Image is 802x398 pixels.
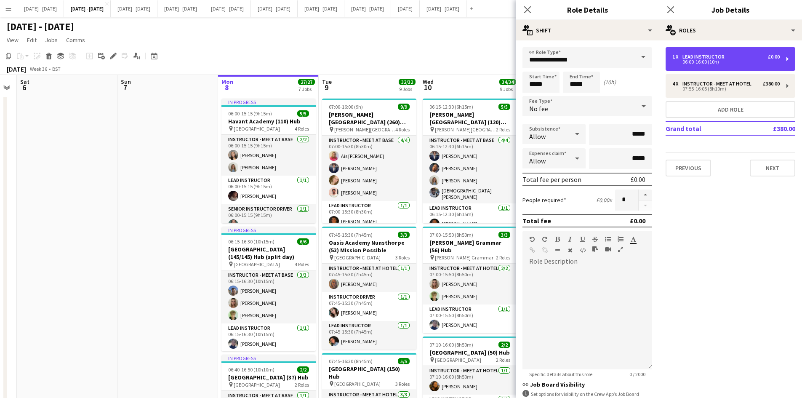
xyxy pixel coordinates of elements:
span: 0 / 2000 [623,371,652,377]
app-card-role: Senior Instructor Driver1/106:00-15:15 (9h15m)[PERSON_NAME] [221,204,316,233]
span: 06:00-15:15 (9h15m) [228,110,272,117]
span: 27/27 [298,79,315,85]
button: [DATE] - [DATE] [420,0,466,17]
span: [GEOGRAPHIC_DATA] [435,357,481,363]
span: [GEOGRAPHIC_DATA] [334,254,381,261]
button: Ordered List [618,236,623,243]
span: 32/32 [399,79,416,85]
h3: [GEOGRAPHIC_DATA] (50) Hub [423,349,517,356]
app-card-role: Instructor - Meet at Base3/306:15-16:30 (10h15m)[PERSON_NAME][PERSON_NAME][PERSON_NAME] [221,270,316,323]
span: [PERSON_NAME][GEOGRAPHIC_DATA] [435,126,496,133]
button: Strikethrough [592,236,598,243]
button: Fullscreen [618,246,623,253]
button: Unordered List [605,236,611,243]
span: [PERSON_NAME] Grammar [435,254,493,261]
span: Jobs [45,36,58,44]
span: No fee [529,104,548,113]
span: [PERSON_NAME][GEOGRAPHIC_DATA] [334,126,395,133]
td: £380.00 [745,122,795,135]
app-card-role: Lead Instructor1/107:00-15:30 (8h30m)[PERSON_NAME] [322,201,416,230]
span: 9 [321,83,332,92]
div: £0.00 [631,175,645,184]
button: Increase [639,190,652,200]
span: 06:15-16:30 (10h15m) [228,238,274,245]
button: Add role [666,101,795,118]
div: In progress [221,99,316,105]
button: [DATE] - [DATE] [298,0,344,17]
button: [DATE] - [DATE] [251,0,298,17]
div: 9 Jobs [500,86,516,92]
button: Clear Formatting [567,247,573,254]
div: In progress [221,355,316,361]
span: Edit [27,36,37,44]
app-job-card: 07:45-15:30 (7h45m)3/3Oasis Academy Nunsthorpe (53) Mission Possible [GEOGRAPHIC_DATA]3 RolesInst... [322,227,416,350]
td: Grand total [666,122,745,135]
div: 07:55-16:05 (8h10m) [672,87,780,91]
div: 07:00-16:00 (9h)9/9[PERSON_NAME][GEOGRAPHIC_DATA] (260) Hub [PERSON_NAME][GEOGRAPHIC_DATA]4 Roles... [322,99,416,223]
app-job-card: 06:15-12:30 (6h15m)5/5[PERSON_NAME][GEOGRAPHIC_DATA] (120) Time Attack (H/D AM) [PERSON_NAME][GEO... [423,99,517,223]
app-card-role: Lead Instructor1/107:45-15:30 (7h45m)[PERSON_NAME] [322,321,416,350]
span: 07:45-16:30 (8h45m) [329,358,373,364]
button: Insert video [605,246,611,253]
span: 2/2 [297,366,309,373]
button: [DATE] - [DATE] [64,0,111,17]
app-card-role: Instructor Driver1/107:45-15:30 (7h45m)[PERSON_NAME] [322,292,416,321]
span: 7 [120,83,131,92]
div: Lead Instructor [682,54,728,60]
div: Shift [516,20,659,40]
h3: [PERSON_NAME][GEOGRAPHIC_DATA] (260) Hub [322,111,416,126]
div: [DATE] [7,65,26,73]
div: £0.00 [630,216,645,225]
button: Undo [529,236,535,243]
button: Next [750,160,795,176]
span: 2 Roles [496,126,510,133]
div: £0.00 [768,54,780,60]
span: 5/5 [297,110,309,117]
h3: Job Details [659,4,802,15]
span: Specific details about this role [522,371,599,377]
span: 2 Roles [295,382,309,388]
h3: [PERSON_NAME][GEOGRAPHIC_DATA] (120) Time Attack (H/D AM) [423,111,517,126]
button: Italic [567,236,573,243]
span: Allow [529,157,546,165]
button: Underline [580,236,586,243]
app-card-role: Lead Instructor1/106:00-15:15 (9h15m)[PERSON_NAME] [221,176,316,204]
div: (10h) [603,78,616,86]
div: 7 Jobs [298,86,314,92]
span: Allow [529,132,546,141]
span: Sun [121,78,131,85]
a: Comms [63,35,88,45]
button: [DATE] [391,0,420,17]
button: Text Color [630,236,636,243]
div: £380.00 [763,81,780,87]
span: 5/5 [498,104,510,110]
span: [GEOGRAPHIC_DATA] [334,381,381,387]
button: [DATE] - [DATE] [344,0,391,17]
h1: [DATE] - [DATE] [7,20,74,33]
button: Redo [542,236,548,243]
app-card-role: Instructor - Meet at Hotel2/207:00-15:50 (8h50m)[PERSON_NAME][PERSON_NAME] [423,264,517,305]
span: 07:00-15:50 (8h50m) [429,232,473,238]
span: 9/9 [398,104,410,110]
span: [GEOGRAPHIC_DATA] [234,126,280,132]
div: £0.00 x [596,196,612,204]
span: 3/3 [398,232,410,238]
span: 6 [19,83,29,92]
span: View [7,36,19,44]
span: Tue [322,78,332,85]
div: 06:00-16:00 (10h) [672,60,780,64]
h3: Role Details [516,4,659,15]
div: 9 Jobs [399,86,415,92]
span: [GEOGRAPHIC_DATA] [234,261,280,267]
span: 2 Roles [496,254,510,261]
span: 8 [220,83,233,92]
div: 4 x [672,81,682,87]
span: [GEOGRAPHIC_DATA] [234,382,280,388]
span: 2/2 [498,342,510,348]
span: 06:15-12:30 (6h15m) [429,104,473,110]
a: Edit [24,35,40,45]
span: 07:45-15:30 (7h45m) [329,232,373,238]
div: Total fee per person [522,175,581,184]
